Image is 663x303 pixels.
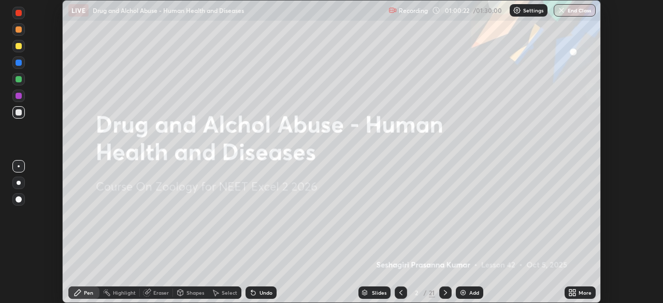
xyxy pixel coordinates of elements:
[113,290,136,295] div: Highlight
[388,6,397,15] img: recording.375f2c34.svg
[399,7,428,15] p: Recording
[429,288,435,297] div: 21
[424,290,427,296] div: /
[84,290,93,295] div: Pen
[260,290,272,295] div: Undo
[554,4,596,17] button: End Class
[222,290,237,295] div: Select
[372,290,386,295] div: Slides
[579,290,592,295] div: More
[153,290,169,295] div: Eraser
[93,6,244,15] p: Drug and Alchol Abuse - Human Health and Diseases
[459,288,467,297] img: add-slide-button
[557,6,566,15] img: end-class-cross
[411,290,422,296] div: 2
[186,290,204,295] div: Shapes
[469,290,479,295] div: Add
[523,8,543,13] p: Settings
[71,6,85,15] p: LIVE
[513,6,521,15] img: class-settings-icons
